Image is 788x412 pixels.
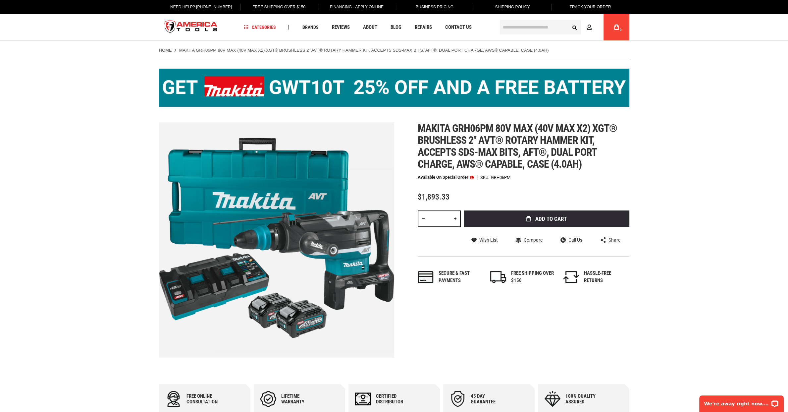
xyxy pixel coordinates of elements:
span: Repairs [414,25,432,30]
div: Secure & fast payments [439,270,482,284]
span: Call Us [568,238,582,242]
span: $1,893.33 [418,192,449,202]
div: Free online consultation [186,393,226,405]
img: returns [563,271,579,283]
img: payments [418,271,434,283]
span: Compare [524,238,543,242]
a: store logo [159,15,223,40]
a: Repairs [411,23,435,32]
a: Wish List [471,237,498,243]
div: 100% quality assured [565,393,605,405]
span: Blog [390,25,401,30]
span: Share [608,238,620,242]
div: Lifetime warranty [281,393,321,405]
span: Categories [244,25,276,29]
img: BOGO: Buy the Makita® XGT IMpact Wrench (GWT10T), get the BL4040 4ah Battery FREE! [159,69,629,107]
span: Brands [302,25,318,29]
a: Home [159,47,172,53]
p: Available on Special Order [418,175,474,180]
iframe: LiveChat chat widget [695,391,788,412]
div: 45 day Guarantee [471,393,510,405]
a: Call Us [560,237,582,243]
span: Reviews [332,25,349,30]
div: HASSLE-FREE RETURNS [584,270,627,284]
div: Certified Distributor [376,393,416,405]
span: Add to Cart [535,216,567,222]
img: shipping [490,271,506,283]
button: Search [568,21,581,33]
button: Add to Cart [464,210,629,227]
span: 0 [620,28,622,32]
a: Compare [516,237,543,243]
span: Shipping Policy [495,5,530,9]
div: FREE SHIPPING OVER $150 [511,270,554,284]
div: GRH06PM [491,175,510,180]
a: Reviews [329,23,352,32]
strong: SKU [480,175,491,180]
img: MAKITA GRH06PM 80V MAX (40V MAX X2) XGT® BRUSHLESS 2" AVT® ROTARY HAMMER KIT, ACCEPTS SDS-MAX BIT... [159,122,394,358]
a: About [360,23,380,32]
span: Makita grh06pm 80v max (40v max x2) xgt® brushless 2" avt® rotary hammer kit, accepts sds-max bit... [418,122,617,170]
a: Blog [387,23,404,32]
img: America Tools [159,15,223,40]
a: Contact Us [442,23,474,32]
a: Brands [299,23,321,32]
strong: MAKITA GRH06PM 80V MAX (40V MAX X2) XGT® BRUSHLESS 2" AVT® ROTARY HAMMER KIT, ACCEPTS SDS-MAX BIT... [179,48,549,53]
span: Wish List [479,238,498,242]
span: Contact Us [445,25,471,30]
a: 0 [610,14,623,40]
span: About [363,25,377,30]
a: Categories [241,23,279,32]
